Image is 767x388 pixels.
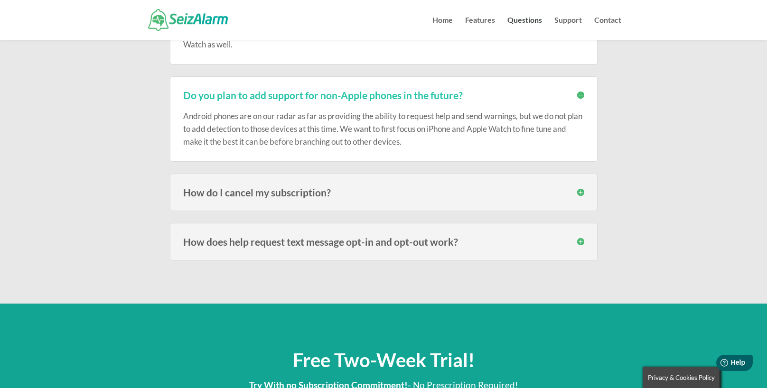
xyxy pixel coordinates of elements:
span: Privacy & Cookies Policy [648,374,715,381]
a: Contact [594,17,621,40]
span: Free Two-Week Trial! [293,349,475,371]
h3: Do you plan to add support for non-Apple phones in the future? [183,90,584,100]
a: Support [554,17,582,40]
a: Features [465,17,495,40]
h3: How does help request text message opt-in and opt-out work? [183,237,584,247]
a: Home [432,17,453,40]
img: SeizAlarm [148,9,228,30]
h3: How do I cancel my subscription? [183,187,584,197]
iframe: Help widget launcher [683,351,757,378]
a: Questions [507,17,542,40]
div: Android phones are on our radar as far as providing the ability to request help and send warnings... [183,100,584,148]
